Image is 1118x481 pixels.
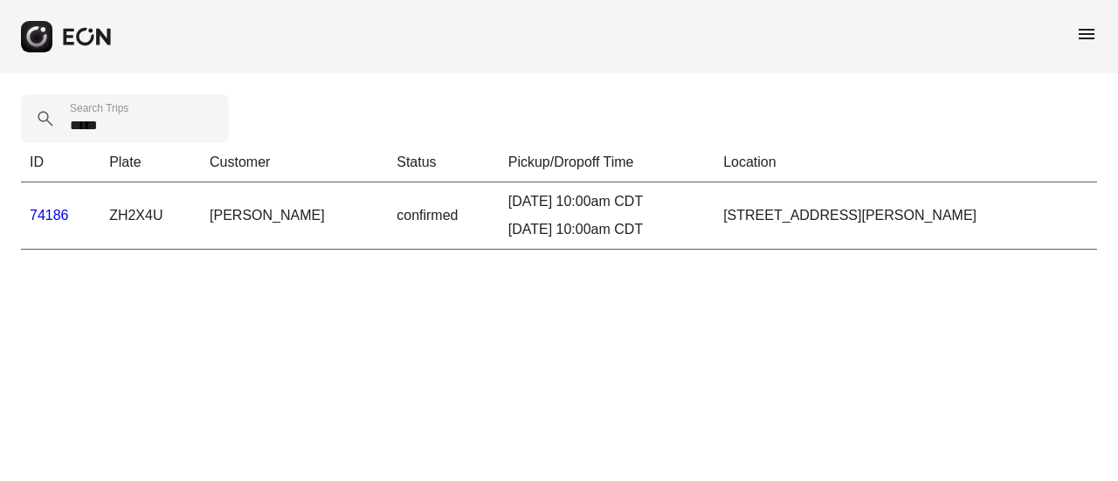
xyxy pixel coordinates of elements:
[100,182,201,250] td: ZH2X4U
[500,143,714,182] th: Pickup/Dropoff Time
[100,143,201,182] th: Plate
[201,143,388,182] th: Customer
[714,143,1097,182] th: Location
[508,219,706,240] div: [DATE] 10:00am CDT
[21,143,100,182] th: ID
[388,143,500,182] th: Status
[714,182,1097,250] td: [STREET_ADDRESS][PERSON_NAME]
[508,191,706,212] div: [DATE] 10:00am CDT
[70,101,128,115] label: Search Trips
[1076,24,1097,45] span: menu
[388,182,500,250] td: confirmed
[201,182,388,250] td: [PERSON_NAME]
[30,208,69,223] a: 74186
